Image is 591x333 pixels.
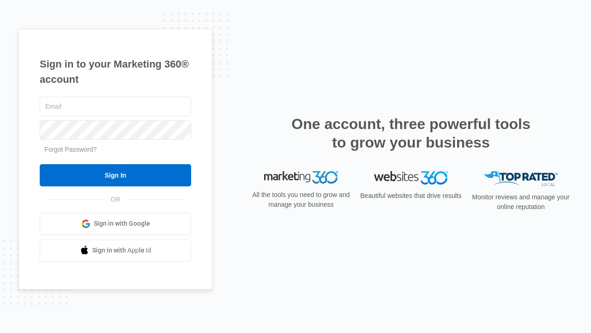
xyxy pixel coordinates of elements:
[469,192,573,212] p: Monitor reviews and manage your online reputation
[104,195,127,204] span: OR
[289,115,533,152] h2: One account, three powerful tools to grow your business
[374,171,448,185] img: Websites 360
[40,56,191,87] h1: Sign in to your Marketing 360® account
[484,171,558,186] img: Top Rated Local
[264,171,338,184] img: Marketing 360
[40,164,191,186] input: Sign In
[40,97,191,116] input: Email
[40,240,191,262] a: Sign in with Apple Id
[44,146,97,153] a: Forgot Password?
[94,219,150,228] span: Sign in with Google
[249,190,353,210] p: All the tools you need to grow and manage your business
[359,191,463,201] p: Beautiful websites that drive results
[40,213,191,235] a: Sign in with Google
[92,246,151,255] span: Sign in with Apple Id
